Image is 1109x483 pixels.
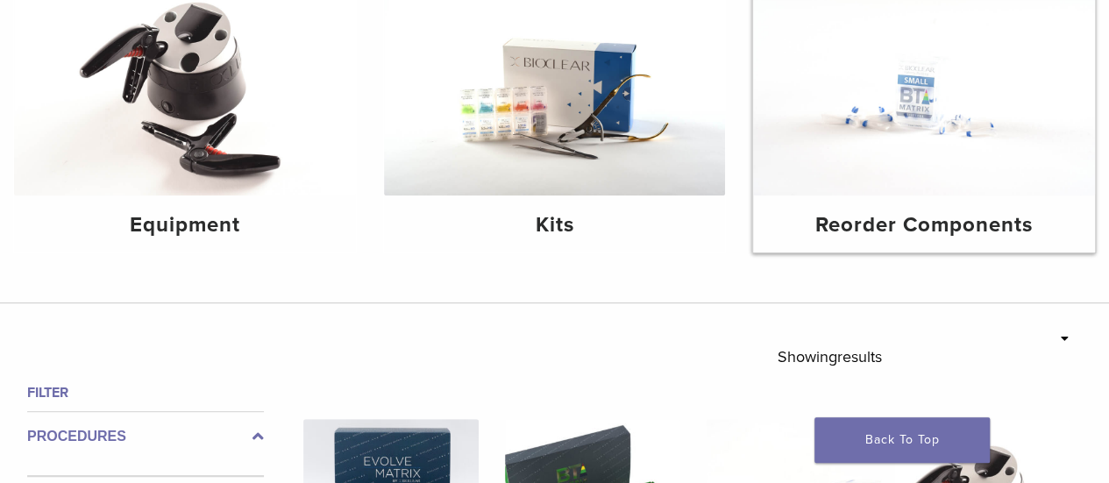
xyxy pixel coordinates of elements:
[398,210,712,241] h4: Kits
[767,210,1081,241] h4: Reorder Components
[814,417,990,463] a: Back To Top
[27,426,264,447] label: Procedures
[28,210,342,241] h4: Equipment
[27,382,264,403] h4: Filter
[777,338,881,375] p: Showing results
